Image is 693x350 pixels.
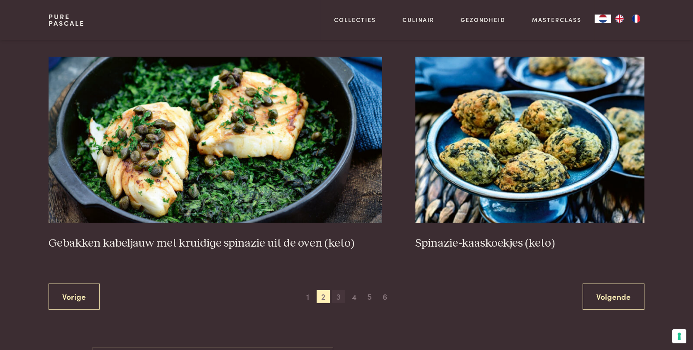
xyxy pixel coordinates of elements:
[583,284,644,310] a: Volgende
[415,57,644,250] a: Spinazie-kaaskoekjes (keto) Spinazie-kaaskoekjes (keto)
[628,15,644,23] a: FR
[363,290,376,303] span: 5
[611,15,644,23] ul: Language list
[595,15,611,23] div: Language
[378,290,392,303] span: 6
[49,13,85,27] a: PurePascale
[672,329,686,343] button: Uw voorkeuren voor toestemming voor trackingtechnologieën
[301,290,315,303] span: 1
[595,15,611,23] a: NL
[415,57,644,223] img: Spinazie-kaaskoekjes (keto)
[317,290,330,303] span: 2
[348,290,361,303] span: 4
[334,15,376,24] a: Collecties
[403,15,434,24] a: Culinair
[49,57,383,223] img: Gebakken kabeljauw met kruidige spinazie uit de oven (keto)
[415,236,644,251] h3: Spinazie-kaaskoekjes (keto)
[49,236,383,251] h3: Gebakken kabeljauw met kruidige spinazie uit de oven (keto)
[332,290,345,303] span: 3
[595,15,644,23] aside: Language selected: Nederlands
[49,57,383,250] a: Gebakken kabeljauw met kruidige spinazie uit de oven (keto) Gebakken kabeljauw met kruidige spina...
[461,15,506,24] a: Gezondheid
[611,15,628,23] a: EN
[49,284,100,310] a: Vorige
[532,15,581,24] a: Masterclass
